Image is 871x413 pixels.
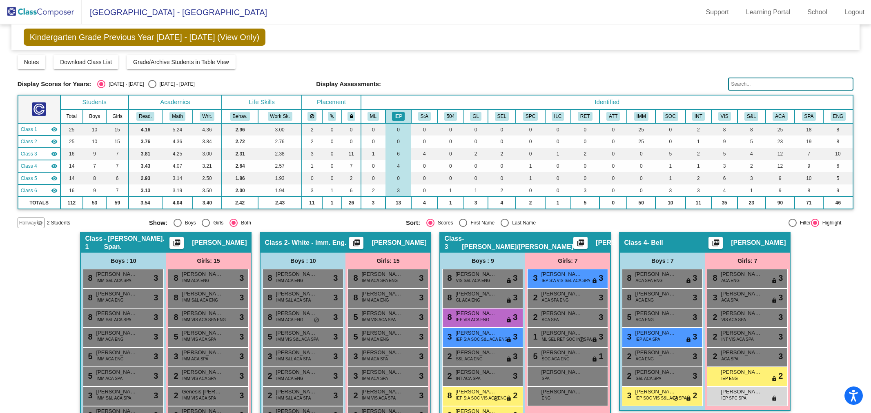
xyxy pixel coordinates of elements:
[302,160,322,172] td: 1
[162,123,193,135] td: 5.24
[302,184,322,197] td: 3
[516,172,545,184] td: 1
[361,197,385,209] td: 3
[655,172,686,184] td: 1
[129,184,163,197] td: 3.13
[193,148,222,160] td: 3.00
[21,138,37,145] span: Class 2
[51,175,58,182] mat-icon: visibility
[711,239,721,250] mat-icon: picture_as_pdf
[385,109,412,123] th: Individualized Education Plan
[18,197,60,209] td: TOTALS
[795,123,823,135] td: 18
[516,160,545,172] td: 1
[60,172,83,184] td: 14
[737,123,766,135] td: 8
[571,160,600,172] td: 0
[83,197,106,209] td: 53
[222,184,258,197] td: 2.00
[129,123,163,135] td: 4.16
[516,123,545,135] td: 0
[516,109,545,123] th: Receives speech services
[737,197,766,209] td: 23
[627,135,655,148] td: 25
[437,109,464,123] th: 504 Plan
[342,197,361,209] td: 26
[711,172,737,184] td: 6
[172,239,182,250] mat-icon: picture_as_pdf
[516,148,545,160] td: 0
[18,123,60,135] td: Karla Rosales - Rosales - Imm. Span.
[361,123,385,135] td: 0
[342,160,361,172] td: 7
[823,184,853,197] td: 9
[711,197,737,209] td: 35
[838,6,871,19] a: Logout
[411,184,437,197] td: 0
[411,123,437,135] td: 0
[766,172,795,184] td: 9
[258,172,302,184] td: 1.93
[322,184,342,197] td: 1
[737,172,766,184] td: 3
[411,172,437,184] td: 0
[699,6,735,19] a: Support
[18,135,60,148] td: Ashley White - White - Imm. Eng.
[686,148,712,160] td: 2
[627,160,655,172] td: 0
[411,197,437,209] td: 4
[627,109,655,123] th: Immersion
[711,123,737,135] td: 8
[655,109,686,123] th: Social skills may be needed
[162,197,193,209] td: 4.04
[21,126,37,133] span: Class 1
[655,160,686,172] td: 1
[634,112,648,121] button: IMM
[545,160,571,172] td: 0
[411,135,437,148] td: 0
[599,197,627,209] td: 0
[322,109,342,123] th: Keep with students
[51,187,58,194] mat-icon: visibility
[258,197,302,209] td: 2.43
[599,109,627,123] th: Attendance Concern
[766,148,795,160] td: 12
[322,160,342,172] td: 0
[385,184,412,197] td: 3
[322,172,342,184] td: 0
[795,160,823,172] td: 9
[162,135,193,148] td: 4.36
[711,135,737,148] td: 9
[627,148,655,160] td: 0
[169,237,184,249] button: Print Students Details
[599,135,627,148] td: 0
[361,172,385,184] td: 0
[766,123,795,135] td: 25
[302,197,322,209] td: 11
[361,184,385,197] td: 2
[545,148,571,160] td: 1
[464,184,488,197] td: 1
[718,112,731,121] button: VIS
[106,197,128,209] td: 59
[60,135,83,148] td: 25
[571,197,600,209] td: 5
[488,184,516,197] td: 2
[802,112,816,121] button: SPA
[129,172,163,184] td: 2.93
[106,172,128,184] td: 6
[692,112,705,121] button: INT
[60,197,83,209] td: 112
[18,148,60,160] td: Savannah Cahall - Cahall/Mejia
[464,135,488,148] td: 0
[352,239,361,250] mat-icon: picture_as_pdf
[766,160,795,172] td: 12
[545,123,571,135] td: 0
[655,135,686,148] td: 0
[571,172,600,184] td: 0
[302,109,322,123] th: Keep away students
[21,162,37,170] span: Class 4
[411,148,437,160] td: 4
[801,6,834,19] a: School
[663,112,678,121] button: SOC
